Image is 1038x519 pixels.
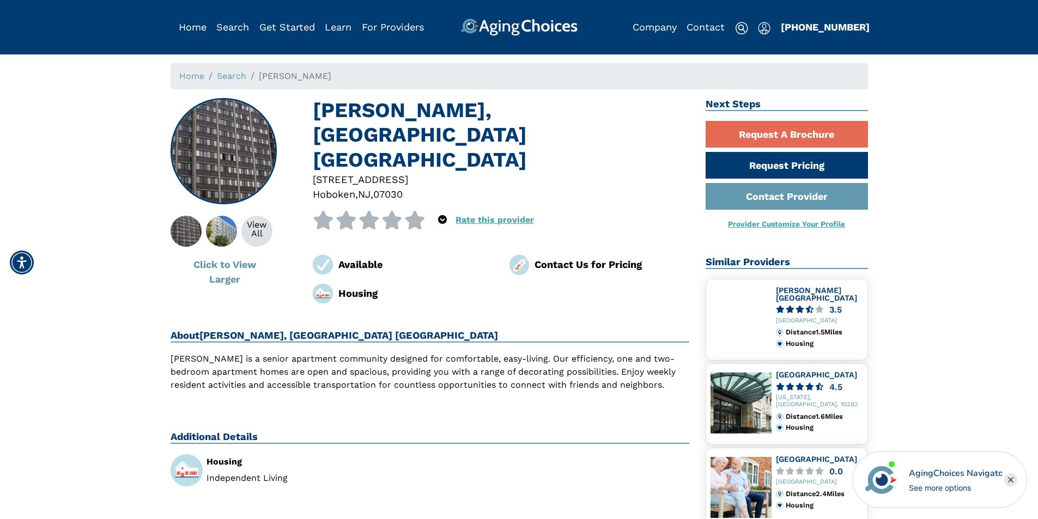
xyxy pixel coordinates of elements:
[909,482,1003,493] div: See more options
[786,424,863,431] div: Housing
[829,467,843,475] div: 0.0
[728,219,845,228] a: Provider Customize Your Profile
[171,63,868,89] nav: breadcrumb
[171,329,690,343] h2: About [PERSON_NAME], [GEOGRAPHIC_DATA] [GEOGRAPHIC_DATA]
[776,502,784,509] img: primary.svg
[460,19,577,36] img: AgingChoices
[706,152,868,179] a: Request Pricing
[171,431,690,444] h2: Additional Details
[786,490,863,498] div: Distance 2.4 Miles
[358,188,371,200] span: NJ
[776,455,857,463] a: [GEOGRAPHIC_DATA]
[829,383,842,391] div: 4.5
[241,221,272,238] div: View All
[758,19,770,36] div: Popover trigger
[776,490,784,498] img: distance.svg
[179,21,207,33] a: Home
[171,251,280,292] button: Click to View Larger
[776,394,863,408] div: [US_STATE], [GEOGRAPHIC_DATA], 10282
[776,467,863,475] a: 0.0
[1004,473,1017,486] div: Close
[313,188,355,200] span: Hoboken
[259,71,331,81] span: [PERSON_NAME]
[776,424,784,431] img: primary.svg
[863,461,900,498] img: avatar
[829,306,842,314] div: 3.5
[362,21,424,33] a: For Providers
[325,21,351,33] a: Learn
[776,317,863,325] div: [GEOGRAPHIC_DATA]
[776,370,857,379] a: [GEOGRAPHIC_DATA]
[456,215,534,225] a: Rate this provider
[217,71,246,81] a: Search
[758,22,770,35] img: user-icon.svg
[786,328,863,336] div: Distance 1.5 Miles
[313,98,689,172] h1: [PERSON_NAME], [GEOGRAPHIC_DATA] [GEOGRAPHIC_DATA]
[706,183,868,210] a: Contact Provider
[373,187,403,202] div: 07030
[776,328,784,336] img: distance.svg
[776,479,863,486] div: [GEOGRAPHIC_DATA]
[706,121,868,148] a: Request A Brochure
[259,21,315,33] a: Get Started
[338,257,493,272] div: Available
[171,352,690,392] p: [PERSON_NAME] is a senior apartment community designed for comfortable, easy-living. Our efficien...
[776,306,863,314] a: 3.5
[633,21,677,33] a: Company
[706,256,868,269] h2: Similar Providers
[786,413,863,420] div: Distance 1.6 Miles
[735,22,748,35] img: search-icon.svg
[216,19,249,36] div: Popover trigger
[706,98,868,111] h2: Next Steps
[371,188,373,200] span: ,
[776,340,784,347] img: primary.svg
[171,99,276,204] img: Marion Towers, Hoboken NJ
[438,211,447,229] div: Popover trigger
[535,257,689,272] div: Contact Us for Pricing
[687,21,725,33] a: Contact
[179,71,204,81] a: Home
[313,172,689,187] div: [STREET_ADDRESS]
[194,216,249,247] img: About Marion Towers, Hoboken NJ
[786,502,863,509] div: Housing
[776,383,863,391] a: 4.5
[10,251,34,274] div: Accessibility Menu
[781,21,870,33] a: [PHONE_NUMBER]
[216,21,249,33] a: Search
[338,286,493,301] div: Housing
[776,413,784,420] img: distance.svg
[786,340,863,347] div: Housing
[776,286,857,302] a: [PERSON_NAME][GEOGRAPHIC_DATA]
[159,216,214,247] img: Marion Towers, Hoboken NJ
[207,457,422,466] div: Housing
[355,188,358,200] span: ,
[909,467,1003,480] div: AgingChoices Navigator
[207,474,422,483] li: Independent Living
